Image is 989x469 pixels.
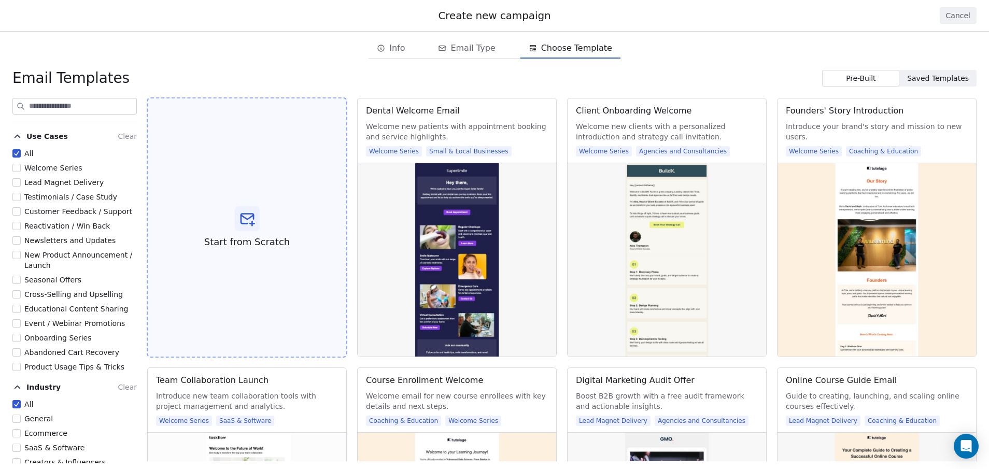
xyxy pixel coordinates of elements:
[940,7,977,24] button: Cancel
[24,415,53,423] span: General
[12,333,21,343] button: Onboarding Series
[366,416,441,426] span: Coaching & Education
[366,146,422,157] span: Welcome Series
[12,235,21,246] button: Newsletters and Updates
[12,163,21,173] button: Welcome Series
[12,221,21,231] button: Reactivation / Win Back
[366,374,483,387] div: Course Enrollment Welcome
[12,414,21,424] button: General
[24,251,132,269] span: New Product Announcement / Launch
[426,146,512,157] span: Small & Local Businesses
[369,38,620,59] div: email creation steps
[24,444,84,452] span: SaaS & Software
[786,121,968,142] span: Introduce your brand's story and mission to new users.
[12,8,977,23] div: Create new campaign
[12,457,21,467] button: Creators & Influencers
[12,177,21,188] button: Lead Magnet Delivery
[24,276,81,284] span: Seasonal Offers
[12,69,130,88] span: Email Templates
[12,428,21,438] button: Ecommerce
[216,416,274,426] span: SaaS & Software
[24,348,119,357] span: Abandoned Cart Recovery
[12,250,21,260] button: New Product Announcement / Launch
[24,164,82,172] span: Welcome Series
[24,305,129,313] span: Educational Content Sharing
[786,416,860,426] span: Lead Magnet Delivery
[12,206,21,217] button: Customer Feedback / Support
[12,275,21,285] button: Seasonal Offers
[12,347,21,358] button: Abandoned Cart Recovery
[12,318,21,329] button: Event / Webinar Promotions
[786,374,897,387] div: Online Course Guide Email
[24,319,125,328] span: Event / Webinar Promotions
[576,121,758,142] span: Welcome new clients with a personalized introduction and strategy call invitation.
[24,429,67,437] span: Ecommerce
[12,289,21,300] button: Cross-Selling and Upselling
[12,192,21,202] button: Testimonials / Case Study
[24,207,132,216] span: Customer Feedback / Support
[786,146,842,157] span: Welcome Series
[118,383,137,391] span: Clear
[156,374,269,387] div: Team Collaboration Launch
[655,416,748,426] span: Agencies and Consultancies
[24,149,33,158] span: All
[366,121,548,142] span: Welcome new patients with appointment booking and service highlights.
[24,290,123,299] span: Cross-Selling and Upselling
[156,391,338,411] span: Introduce new team collaboration tools with project management and analytics.
[24,458,106,466] span: Creators & Influencers
[12,362,21,372] button: Product Usage Tips & Tricks
[26,131,68,141] span: Use Cases
[865,416,940,426] span: Coaching & Education
[118,132,137,140] span: Clear
[366,105,460,117] div: Dental Welcome Email
[576,416,651,426] span: Lead Magnet Delivery
[366,391,548,411] span: Welcome email for new course enrollees with key details and next steps.
[907,73,969,84] span: Saved Templates
[576,391,758,411] span: Boost B2B growth with a free audit framework and actionable insights.
[576,374,695,387] div: Digital Marketing Audit Offer
[12,443,21,453] button: SaaS & Software
[450,42,495,54] span: Email Type
[24,236,116,245] span: Newsletters and Updates
[26,382,61,392] span: Industry
[12,399,21,409] button: All
[445,416,501,426] span: Welcome Series
[12,148,21,159] button: All
[24,400,33,408] span: All
[12,127,137,148] button: Use CasesClear
[24,178,104,187] span: Lead Magnet Delivery
[24,363,124,371] span: Product Usage Tips & Tricks
[541,42,612,54] span: Choose Template
[12,378,137,399] button: IndustryClear
[156,416,212,426] span: Welcome Series
[576,105,691,117] div: Client Onboarding Welcome
[636,146,730,157] span: Agencies and Consultancies
[24,193,117,201] span: Testimonials / Case Study
[12,304,21,314] button: Educational Content Sharing
[389,42,405,54] span: Info
[846,146,921,157] span: Coaching & Education
[24,222,110,230] span: Reactivation / Win Back
[954,434,979,459] div: Open Intercom Messenger
[118,130,137,143] button: Clear
[204,235,290,249] span: Start from Scratch
[24,334,91,342] span: Onboarding Series
[12,148,137,372] div: Use CasesClear
[786,105,903,117] div: Founders' Story Introduction
[786,391,968,411] span: Guide to creating, launching, and scaling online courses effectively.
[118,381,137,393] button: Clear
[576,146,632,157] span: Welcome Series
